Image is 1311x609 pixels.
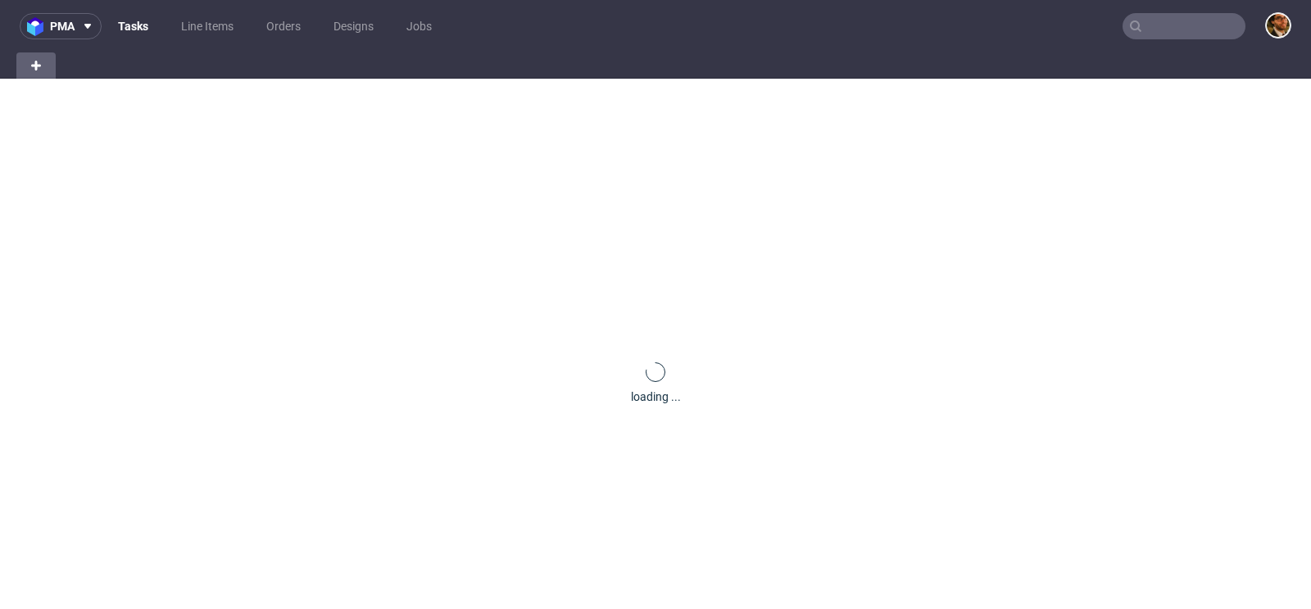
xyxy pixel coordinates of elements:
img: logo [27,17,50,36]
a: Line Items [171,13,243,39]
button: pma [20,13,102,39]
a: Jobs [397,13,442,39]
a: Orders [256,13,311,39]
a: Designs [324,13,383,39]
div: loading ... [631,389,681,405]
img: Matteo Corsico [1267,14,1290,37]
a: Tasks [108,13,158,39]
span: pma [50,20,75,32]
